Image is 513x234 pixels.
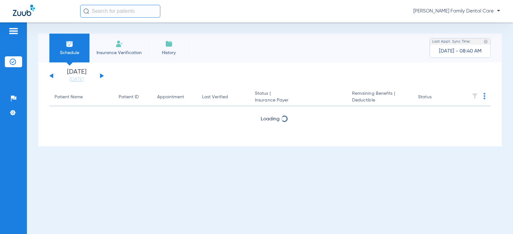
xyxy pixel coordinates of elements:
img: group-dot-blue.svg [484,93,485,99]
span: Last Appt. Sync Time: [432,38,471,45]
div: Patient ID [119,94,139,101]
input: Search for patients [80,5,160,18]
span: Schedule [54,50,85,56]
img: Schedule [66,40,73,48]
div: Last Verified [202,94,245,101]
img: Manual Insurance Verification [115,40,123,48]
img: filter.svg [472,93,478,99]
img: History [165,40,173,48]
span: [DATE] - 08:40 AM [439,48,482,54]
span: Deductible [352,97,408,104]
th: Status [413,88,456,106]
div: Patient Name [55,94,83,101]
th: Status | [250,88,347,106]
span: Insurance Verification [94,50,144,56]
img: hamburger-icon [8,27,19,35]
img: Zuub Logo [13,5,35,16]
span: Loading [261,117,280,122]
div: Appointment [157,94,192,101]
div: Last Verified [202,94,228,101]
div: Patient ID [119,94,147,101]
th: Remaining Benefits | [347,88,413,106]
span: History [154,50,184,56]
div: Appointment [157,94,184,101]
span: Insurance Payer [255,97,342,104]
img: last sync help info [484,39,488,44]
li: [DATE] [57,69,96,83]
img: Search Icon [83,8,89,14]
a: [DATE] [57,77,96,83]
span: [PERSON_NAME] Family Dental Care [413,8,500,14]
div: Patient Name [55,94,108,101]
